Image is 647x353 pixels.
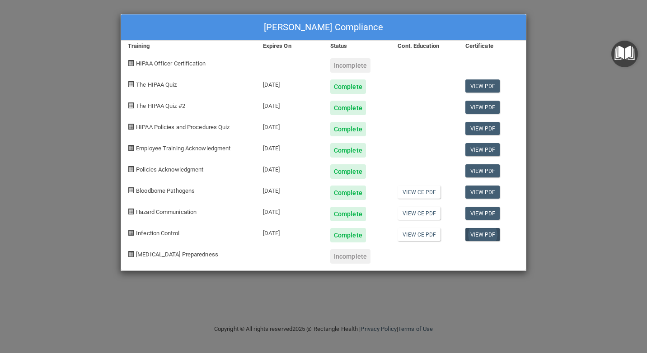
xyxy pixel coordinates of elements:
[323,41,391,51] div: Status
[256,115,323,136] div: [DATE]
[256,158,323,179] div: [DATE]
[136,60,206,67] span: HIPAA Officer Certification
[136,124,230,130] span: HIPAA Policies and Procedures Quiz
[330,143,366,158] div: Complete
[136,251,218,258] span: [MEDICAL_DATA] Preparedness
[121,41,256,51] div: Training
[256,94,323,115] div: [DATE]
[136,145,230,152] span: Employee Training Acknowledgment
[256,221,323,242] div: [DATE]
[136,166,203,173] span: Policies Acknowledgment
[391,41,458,51] div: Cont. Education
[256,179,323,200] div: [DATE]
[256,73,323,94] div: [DATE]
[398,186,441,199] a: View CE PDF
[256,41,323,51] div: Expires On
[256,200,323,221] div: [DATE]
[330,249,370,264] div: Incomplete
[330,79,366,94] div: Complete
[398,207,441,220] a: View CE PDF
[330,58,370,73] div: Incomplete
[330,122,366,136] div: Complete
[465,207,500,220] a: View PDF
[459,41,526,51] div: Certificate
[330,207,366,221] div: Complete
[465,228,500,241] a: View PDF
[398,228,441,241] a: View CE PDF
[465,164,500,177] a: View PDF
[136,102,185,109] span: The HIPAA Quiz #2
[465,79,500,93] a: View PDF
[136,187,195,194] span: Bloodborne Pathogens
[465,186,500,199] a: View PDF
[330,101,366,115] div: Complete
[465,122,500,135] a: View PDF
[611,41,638,67] button: Open Resource Center
[330,186,366,200] div: Complete
[136,230,179,237] span: Infection Control
[465,101,500,114] a: View PDF
[465,143,500,156] a: View PDF
[121,14,526,41] div: [PERSON_NAME] Compliance
[136,81,177,88] span: The HIPAA Quiz
[136,209,197,215] span: Hazard Communication
[330,228,366,242] div: Complete
[256,136,323,158] div: [DATE]
[330,164,366,179] div: Complete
